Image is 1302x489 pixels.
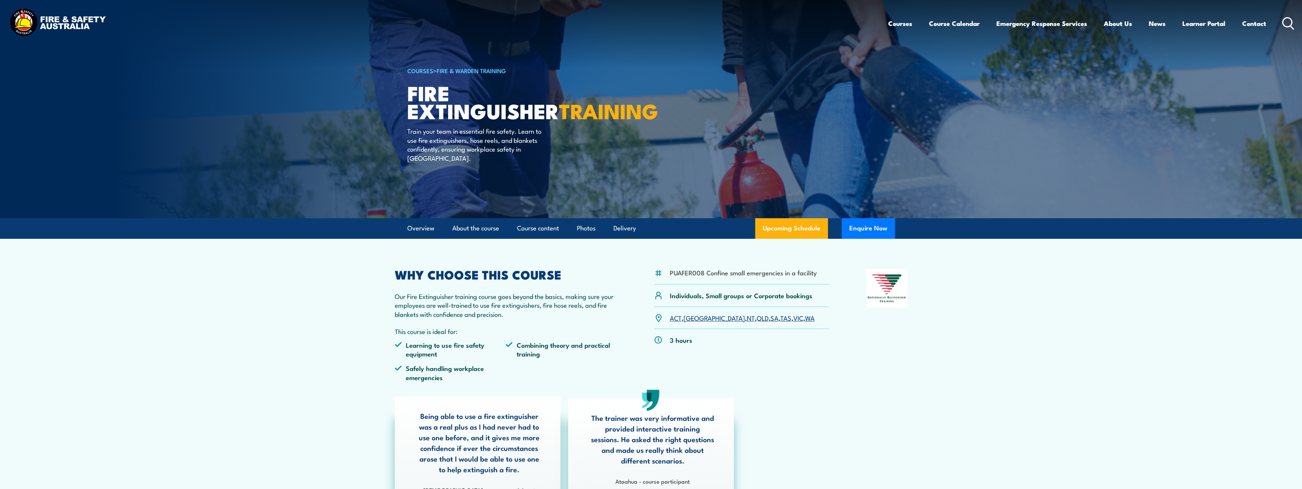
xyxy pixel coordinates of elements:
a: Course Calendar [929,13,980,34]
h6: > [407,66,596,75]
p: Our Fire Extinguisher training course goes beyond the basics, making sure your employees are well... [395,292,617,318]
a: QLD [757,313,769,322]
a: Emergency Response Services [996,13,1087,34]
a: Overview [407,218,434,238]
li: Safely handling workplace emergencies [395,364,506,382]
a: ACT [670,313,682,322]
a: About the course [452,218,499,238]
li: Combining theory and practical training [506,340,617,358]
h2: WHY CHOOSE THIS COURSE [395,269,617,280]
a: Learner Portal [1182,13,1225,34]
a: TAS [780,313,791,322]
a: Courses [888,13,912,34]
p: This course is ideal for: [395,327,617,336]
a: Fire & Warden Training [437,66,506,75]
li: PUAFER008 Confine small emergencies in a facility [670,268,817,277]
a: [GEOGRAPHIC_DATA] [684,313,745,322]
p: Being able to use a fire extinguisher was a real plus as I had never had to use one before, and i... [417,411,541,475]
button: Enquire Now [842,218,895,239]
a: COURSES [407,66,433,75]
img: Nationally Recognised Training logo. [866,269,908,308]
a: NT [747,313,755,322]
a: Upcoming Schedule [755,218,828,239]
p: Train your team in essential fire safety. Learn to use fire extinguishers, hose reels, and blanke... [407,126,546,162]
p: 3 hours [670,336,692,344]
p: The trainer was very informative and provided interactive training sessions. He asked the right q... [591,412,715,466]
h1: Fire Extinguisher [407,84,596,119]
a: Delivery [613,218,636,238]
a: SA [770,313,778,322]
a: About Us [1104,13,1132,34]
p: , , , , , , , [670,313,815,322]
a: News [1149,13,1166,34]
a: Contact [1242,13,1266,34]
a: WA [805,313,815,322]
p: Individuals, Small groups or Corporate bookings [670,291,812,300]
strong: TRAINING [559,94,658,126]
strong: Ataahua - course participant [615,477,690,485]
a: Course content [517,218,559,238]
li: Learning to use fire safety equipment [395,340,506,358]
a: Photos [577,218,596,238]
a: VIC [793,313,803,322]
